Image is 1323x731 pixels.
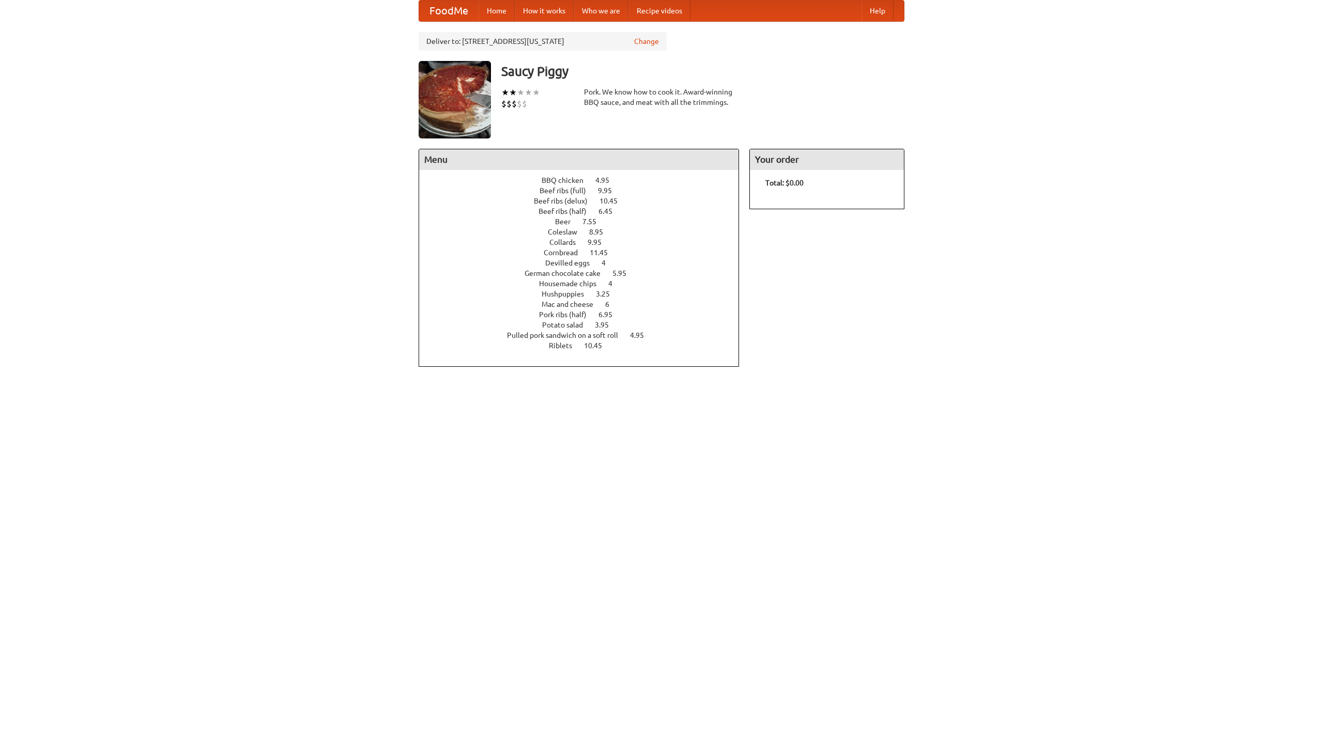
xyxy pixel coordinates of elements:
span: Beef ribs (delux) [534,197,598,205]
span: Beer [555,217,581,226]
li: ★ [532,87,540,98]
span: Coleslaw [548,228,588,236]
a: Help [862,1,894,21]
div: Deliver to: [STREET_ADDRESS][US_STATE] [419,32,667,51]
h4: Your order [750,149,904,170]
span: Cornbread [544,248,588,257]
span: Hushpuppies [542,290,594,298]
a: Housemade chips 4 [539,279,632,288]
li: ★ [517,87,525,98]
span: Pulled pork sandwich on a soft roll [507,331,628,339]
span: German chocolate cake [525,269,611,277]
b: Total: $0.00 [765,179,804,187]
a: Devilled eggs 4 [545,259,625,267]
a: Pork ribs (half) 6.95 [539,310,632,319]
a: Cornbread 11.45 [544,248,627,257]
a: How it works [515,1,574,21]
a: BBQ chicken 4.95 [542,176,628,184]
a: FoodMe [419,1,479,21]
span: 4.95 [630,331,654,339]
span: 4 [602,259,616,267]
li: $ [501,98,506,110]
li: $ [512,98,517,110]
span: 10.45 [599,197,628,205]
span: 6.95 [598,310,623,319]
span: 8.95 [589,228,613,236]
span: Beef ribs (half) [539,207,597,215]
a: Who we are [574,1,628,21]
span: Housemade chips [539,279,607,288]
span: Potato salad [542,321,593,329]
span: 3.95 [595,321,619,329]
span: Mac and cheese [542,300,604,308]
a: Pulled pork sandwich on a soft roll 4.95 [507,331,663,339]
span: 6 [605,300,620,308]
a: Collards 9.95 [549,238,621,246]
a: Hushpuppies 3.25 [542,290,629,298]
li: ★ [525,87,532,98]
a: Riblets 10.45 [549,341,621,350]
h4: Menu [419,149,739,170]
h3: Saucy Piggy [501,61,904,82]
span: 10.45 [584,341,612,350]
a: Home [479,1,515,21]
a: Potato salad 3.95 [542,321,628,329]
a: Change [634,36,659,46]
span: BBQ chicken [542,176,594,184]
span: 11.45 [590,248,618,257]
img: angular.jpg [419,61,491,138]
span: 3.25 [596,290,620,298]
li: ★ [509,87,517,98]
span: 9.95 [588,238,612,246]
span: 4 [608,279,623,288]
a: Beef ribs (full) 9.95 [540,186,631,195]
span: 4.95 [595,176,620,184]
a: Recipe videos [628,1,690,21]
li: $ [522,98,527,110]
span: 9.95 [598,186,622,195]
span: Riblets [549,341,582,350]
a: Beef ribs (half) 6.45 [539,207,632,215]
a: Coleslaw 8.95 [548,228,622,236]
span: Pork ribs (half) [539,310,597,319]
a: German chocolate cake 5.95 [525,269,645,277]
span: Devilled eggs [545,259,600,267]
span: 6.45 [598,207,623,215]
li: $ [517,98,522,110]
a: Mac and cheese 6 [542,300,628,308]
a: Beer 7.55 [555,217,616,226]
li: $ [506,98,512,110]
li: ★ [501,87,509,98]
span: 5.95 [612,269,637,277]
span: Collards [549,238,586,246]
a: Beef ribs (delux) 10.45 [534,197,637,205]
div: Pork. We know how to cook it. Award-winning BBQ sauce, and meat with all the trimmings. [584,87,739,107]
span: 7.55 [582,217,607,226]
span: Beef ribs (full) [540,186,596,195]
